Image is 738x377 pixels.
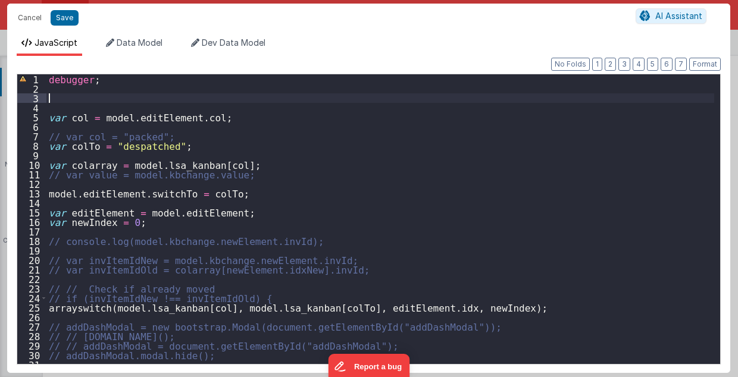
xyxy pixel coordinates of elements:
span: AI Assistant [655,11,702,21]
div: 9 [17,150,46,160]
button: No Folds [551,58,590,71]
div: 16 [17,217,46,227]
div: 20 [17,255,46,265]
div: 24 [17,293,46,303]
div: 11 [17,169,46,179]
div: 3 [17,93,46,103]
button: 1 [592,58,602,71]
button: Save [51,10,79,26]
button: Cancel [12,10,48,26]
div: 6 [17,122,46,131]
button: Format [689,58,721,71]
div: 29 [17,341,46,350]
div: 4 [17,103,46,112]
button: 5 [647,58,658,71]
span: Dev Data Model [202,37,265,48]
button: 3 [618,58,630,71]
div: 17 [17,227,46,236]
div: 12 [17,179,46,188]
button: 2 [605,58,616,71]
div: 18 [17,236,46,246]
button: 7 [675,58,687,71]
div: 1 [17,74,46,84]
div: 21 [17,265,46,274]
div: 2 [17,84,46,93]
button: 6 [661,58,673,71]
div: 28 [17,331,46,341]
div: 25 [17,303,46,312]
button: 4 [633,58,645,71]
div: 31 [17,360,46,369]
div: 8 [17,141,46,150]
div: 5 [17,112,46,122]
div: 22 [17,274,46,284]
div: 15 [17,208,46,217]
div: 13 [17,188,46,198]
div: 14 [17,198,46,208]
button: AI Assistant [636,8,706,24]
div: 7 [17,131,46,141]
div: 23 [17,284,46,293]
div: 10 [17,160,46,169]
div: 19 [17,246,46,255]
div: 27 [17,322,46,331]
div: 30 [17,350,46,360]
div: 26 [17,312,46,322]
span: Data Model [117,37,162,48]
span: JavaScript [35,37,77,48]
